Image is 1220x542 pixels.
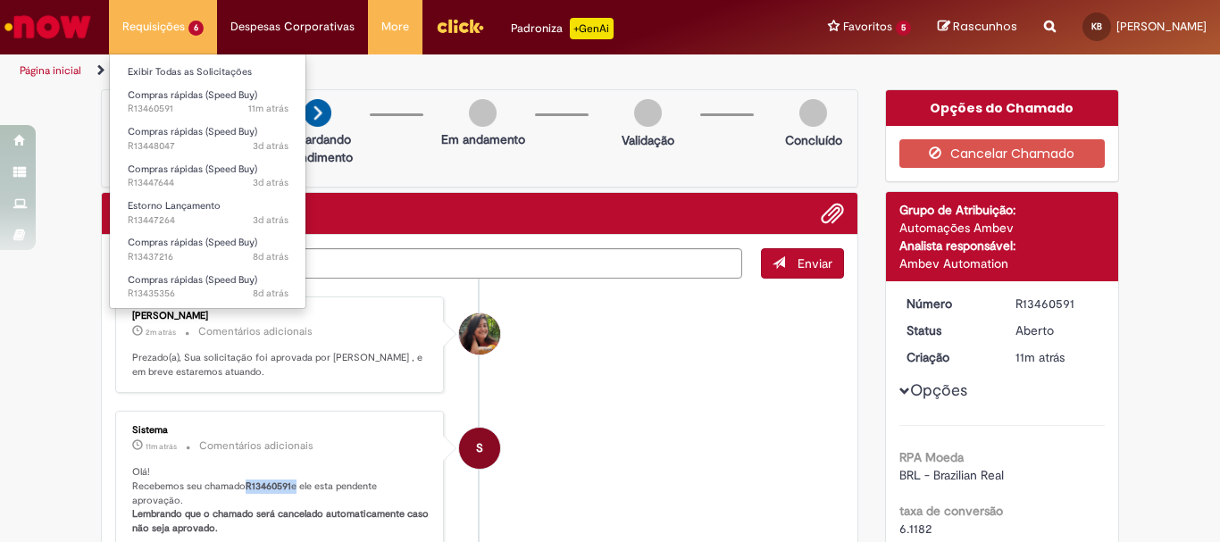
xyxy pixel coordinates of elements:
small: Comentários adicionais [199,438,313,454]
time: 21/08/2025 10:31:22 [253,287,288,300]
a: Aberto R13447264 : Estorno Lançamento [110,196,306,229]
time: 29/08/2025 07:49:45 [146,327,176,338]
span: Favoritos [843,18,892,36]
p: +GenAi [570,18,614,39]
span: R13435356 [128,287,288,301]
a: Rascunhos [938,19,1017,36]
span: More [381,18,409,36]
span: R13460591 [128,102,288,116]
span: 8d atrás [253,250,288,263]
button: Cancelar Chamado [899,139,1106,168]
ul: Requisições [109,54,306,309]
span: 6.1182 [899,521,932,537]
p: Em andamento [441,130,525,148]
b: taxa de conversão [899,503,1003,519]
span: Despesas Corporativas [230,18,355,36]
span: R13447264 [128,213,288,228]
div: Ambev Automation [899,254,1106,272]
span: BRL - Brazilian Real [899,467,1004,483]
time: 26/08/2025 12:02:01 [253,139,288,153]
a: Exibir Todas as Solicitações [110,63,306,82]
span: Compras rápidas (Speed Buy) [128,236,257,249]
dt: Número [893,295,1003,313]
div: [PERSON_NAME] [132,311,430,321]
button: Enviar [761,248,844,279]
ul: Trilhas de página [13,54,800,88]
span: 3d atrás [253,176,288,189]
span: Requisições [122,18,185,36]
a: Aberto R13437216 : Compras rápidas (Speed Buy) [110,233,306,266]
b: R13460591 [246,479,291,493]
img: img-circle-grey.png [469,99,497,127]
time: 26/08/2025 11:01:46 [253,176,288,189]
p: Olá! Recebemos seu chamado e ele esta pendente aprovação. [132,465,430,536]
span: S [476,427,483,470]
time: 29/08/2025 07:41:27 [146,441,177,452]
button: Adicionar anexos [821,202,844,225]
div: Juliana Maria Andrade De Carvalho [459,313,500,354]
span: R13437216 [128,250,288,264]
small: Comentários adicionais [198,324,313,339]
div: Aberto [1015,321,1099,339]
span: 5 [896,21,911,36]
span: Enviar [798,255,832,271]
span: 2m atrás [146,327,176,338]
span: Compras rápidas (Speed Buy) [128,163,257,176]
div: Padroniza [511,18,614,39]
span: 11m atrás [1015,349,1065,365]
span: R13448047 [128,139,288,154]
span: Compras rápidas (Speed Buy) [128,88,257,102]
div: R13460591 [1015,295,1099,313]
time: 21/08/2025 15:58:32 [253,250,288,263]
div: System [459,428,500,469]
p: Prezado(a), Sua solicitação foi aprovada por [PERSON_NAME] , e em breve estaremos atuando. [132,351,430,379]
p: Aguardando atendimento [274,130,361,166]
span: 3d atrás [253,213,288,227]
div: Automações Ambev [899,219,1106,237]
b: Lembrando que o chamado será cancelado automaticamente caso não seja aprovado. [132,507,431,535]
a: Aberto R13448047 : Compras rápidas (Speed Buy) [110,122,306,155]
span: 8d atrás [253,287,288,300]
span: Compras rápidas (Speed Buy) [128,125,257,138]
span: 11m atrás [248,102,288,115]
img: img-circle-grey.png [634,99,662,127]
a: Página inicial [20,63,81,78]
a: Aberto R13460591 : Compras rápidas (Speed Buy) [110,86,306,119]
time: 26/08/2025 10:09:36 [253,213,288,227]
span: R13447644 [128,176,288,190]
dt: Criação [893,348,1003,366]
time: 29/08/2025 07:41:15 [1015,349,1065,365]
div: 29/08/2025 07:41:15 [1015,348,1099,366]
span: KB [1091,21,1102,32]
img: arrow-next.png [304,99,331,127]
p: Validação [622,131,674,149]
span: 3d atrás [253,139,288,153]
span: Rascunhos [953,18,1017,35]
span: 11m atrás [146,441,177,452]
div: Analista responsável: [899,237,1106,254]
img: img-circle-grey.png [799,99,827,127]
span: [PERSON_NAME] [1116,19,1207,34]
span: Compras rápidas (Speed Buy) [128,273,257,287]
div: Grupo de Atribuição: [899,201,1106,219]
span: Estorno Lançamento [128,199,221,213]
a: Aberto R13447644 : Compras rápidas (Speed Buy) [110,160,306,193]
img: click_logo_yellow_360x200.png [436,13,484,39]
dt: Status [893,321,1003,339]
p: Concluído [785,131,842,149]
b: RPA Moeda [899,449,964,465]
img: ServiceNow [2,9,94,45]
time: 29/08/2025 07:41:16 [248,102,288,115]
div: Opções do Chamado [886,90,1119,126]
div: Sistema [132,425,430,436]
textarea: Digite sua mensagem aqui... [115,248,742,279]
span: 6 [188,21,204,36]
a: Aberto R13435356 : Compras rápidas (Speed Buy) [110,271,306,304]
